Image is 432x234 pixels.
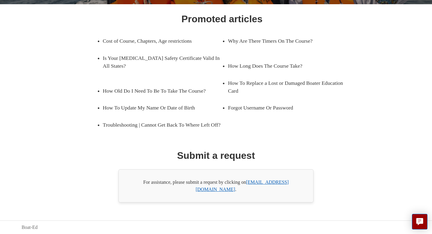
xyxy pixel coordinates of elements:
[228,32,338,49] a: Why Are There Timers On The Course?
[103,99,213,116] a: How To Update My Name Or Date of Birth
[103,50,222,75] a: Is Your [MEDICAL_DATA] Safety Certificate Valid In All States?
[103,82,213,99] a: How Old Do I Need To Be To Take The Course?
[22,224,37,231] a: Boat-Ed
[177,148,255,163] h1: Submit a request
[228,99,338,116] a: Forgot Username Or Password
[412,214,427,229] button: Live chat
[103,32,213,49] a: Cost of Course, Chapters, Age restrictions
[228,75,347,100] a: How To Replace a Lost or Damaged Boater Education Card
[118,169,313,202] div: For assistance, please submit a request by clicking on .
[228,57,338,74] a: How Long Does The Course Take?
[103,116,222,133] a: Troubleshooting | Cannot Get Back To Where Left Off?
[181,12,262,26] h1: Promoted articles
[196,180,289,192] a: [EMAIL_ADDRESS][DOMAIN_NAME]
